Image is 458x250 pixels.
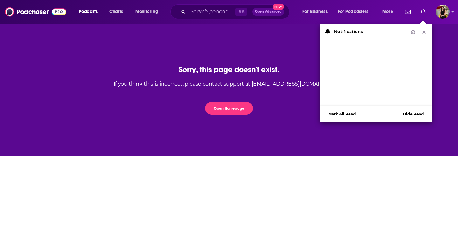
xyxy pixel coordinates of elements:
span: Logged in as cassey [436,5,450,19]
button: Hide Read [401,111,426,117]
span: More [382,7,393,16]
button: open menu [74,7,106,17]
a: Charts [105,7,127,17]
span: Open Advanced [255,10,281,13]
button: open menu [298,7,336,17]
div: If you think this is incorrect, please contact support at [EMAIL_ADDRESS][DOMAIN_NAME]. [114,81,344,87]
img: User Profile [436,5,450,19]
span: New [273,4,284,10]
button: open menu [378,7,401,17]
span: Charts [109,7,123,16]
button: Open Homepage [205,102,253,115]
button: Open AdvancedNew [252,8,284,16]
button: open menu [334,7,378,17]
a: Show notifications dropdown [402,6,413,17]
img: Podchaser - Follow, Share and Rate Podcasts [5,6,66,18]
span: Podcasts [79,7,98,16]
span: Monitoring [135,7,158,16]
input: Search podcasts, credits, & more... [188,7,235,17]
div: Search podcasts, credits, & more... [177,4,296,19]
span: For Business [302,7,328,16]
button: open menu [131,7,166,17]
span: ⌘ K [235,8,247,16]
span: For Podcasters [338,7,369,16]
button: Mark All Read [326,111,357,117]
div: Notifications [334,30,363,34]
button: Show profile menu [436,5,450,19]
div: Sorry, this page doesn't exist. [114,65,344,74]
a: Show notifications dropdown [418,6,428,17]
